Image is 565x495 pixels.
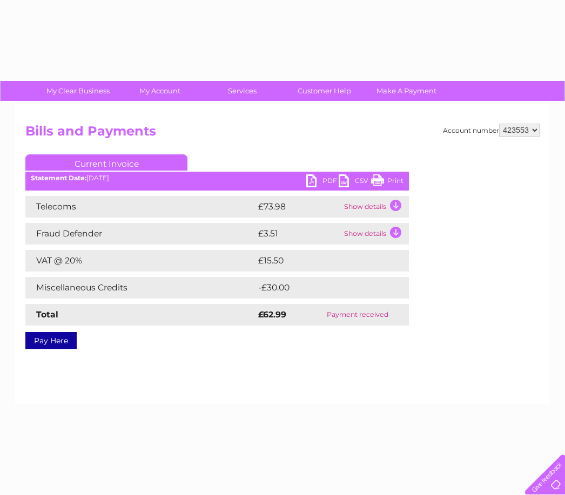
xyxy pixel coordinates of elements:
[25,277,255,299] td: Miscellaneous Credits
[306,174,339,190] a: PDF
[198,81,287,101] a: Services
[33,81,123,101] a: My Clear Business
[258,309,286,320] strong: £62.99
[116,81,205,101] a: My Account
[25,124,540,144] h2: Bills and Payments
[341,196,409,218] td: Show details
[36,309,58,320] strong: Total
[25,174,409,182] div: [DATE]
[255,277,389,299] td: -£30.00
[25,196,255,218] td: Telecoms
[362,81,451,101] a: Make A Payment
[371,174,403,190] a: Print
[25,332,77,349] a: Pay Here
[25,250,255,272] td: VAT @ 20%
[25,223,255,245] td: Fraud Defender
[341,223,409,245] td: Show details
[443,124,540,137] div: Account number
[255,223,341,245] td: £3.51
[255,196,341,218] td: £73.98
[255,250,386,272] td: £15.50
[339,174,371,190] a: CSV
[31,174,86,182] b: Statement Date:
[25,154,187,171] a: Current Invoice
[307,304,409,326] td: Payment received
[280,81,369,101] a: Customer Help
